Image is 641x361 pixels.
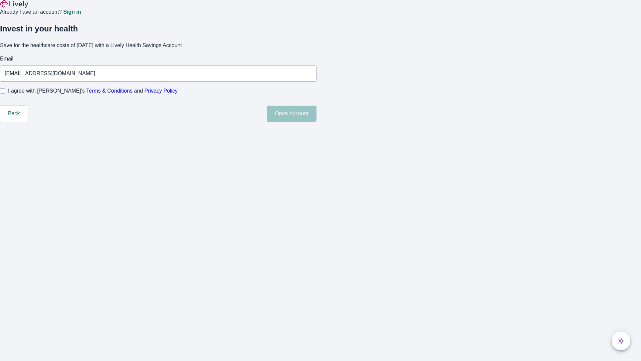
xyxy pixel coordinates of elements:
a: Sign in [63,9,81,15]
a: Privacy Policy [145,88,178,94]
a: Terms & Conditions [86,88,133,94]
button: chat [612,332,630,350]
span: I agree with [PERSON_NAME]’s and [8,87,178,95]
svg: Lively AI Assistant [618,338,624,344]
